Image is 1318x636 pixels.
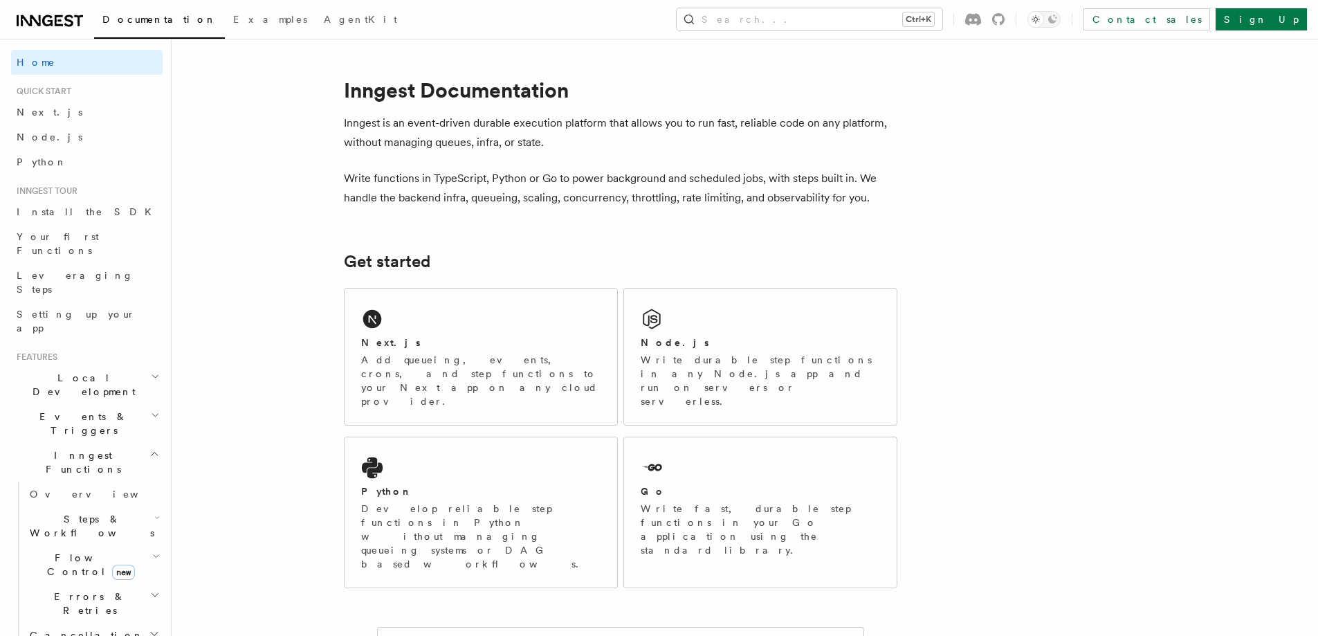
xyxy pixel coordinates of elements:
[24,482,163,507] a: Overview
[677,8,942,30] button: Search...Ctrl+K
[24,507,163,545] button: Steps & Workflows
[344,288,618,426] a: Next.jsAdd queueing, events, crons, and step functions to your Next app on any cloud provider.
[11,50,163,75] a: Home
[17,131,82,143] span: Node.js
[24,512,154,540] span: Steps & Workflows
[11,149,163,174] a: Python
[11,410,151,437] span: Events & Triggers
[361,336,421,349] h2: Next.js
[17,270,134,295] span: Leveraging Steps
[24,590,150,617] span: Errors & Retries
[361,484,412,498] h2: Python
[11,86,71,97] span: Quick start
[1027,11,1061,28] button: Toggle dark mode
[102,14,217,25] span: Documentation
[903,12,934,26] kbd: Ctrl+K
[11,365,163,404] button: Local Development
[233,14,307,25] span: Examples
[344,78,897,102] h1: Inngest Documentation
[94,4,225,39] a: Documentation
[344,252,430,271] a: Get started
[11,302,163,340] a: Setting up your app
[361,502,601,571] p: Develop reliable step functions in Python without managing queueing systems or DAG based workflows.
[17,231,99,256] span: Your first Functions
[11,404,163,443] button: Events & Triggers
[225,4,315,37] a: Examples
[641,353,880,408] p: Write durable step functions in any Node.js app and run on servers or serverless.
[641,336,709,349] h2: Node.js
[623,288,897,426] a: Node.jsWrite durable step functions in any Node.js app and run on servers or serverless.
[11,224,163,263] a: Your first Functions
[344,113,897,152] p: Inngest is an event-driven durable execution platform that allows you to run fast, reliable code ...
[623,437,897,588] a: GoWrite fast, durable step functions in your Go application using the standard library.
[641,484,666,498] h2: Go
[11,100,163,125] a: Next.js
[112,565,135,580] span: new
[30,489,172,500] span: Overview
[17,107,82,118] span: Next.js
[1216,8,1307,30] a: Sign Up
[315,4,405,37] a: AgentKit
[11,125,163,149] a: Node.js
[11,448,149,476] span: Inngest Functions
[17,309,136,334] span: Setting up your app
[344,169,897,208] p: Write functions in TypeScript, Python or Go to power background and scheduled jobs, with steps bu...
[1083,8,1210,30] a: Contact sales
[24,584,163,623] button: Errors & Retries
[11,199,163,224] a: Install the SDK
[11,443,163,482] button: Inngest Functions
[24,545,163,584] button: Flow Controlnew
[11,263,163,302] a: Leveraging Steps
[17,55,55,69] span: Home
[17,206,160,217] span: Install the SDK
[641,502,880,557] p: Write fast, durable step functions in your Go application using the standard library.
[11,371,151,399] span: Local Development
[17,156,67,167] span: Python
[361,353,601,408] p: Add queueing, events, crons, and step functions to your Next app on any cloud provider.
[24,551,152,579] span: Flow Control
[11,185,77,197] span: Inngest tour
[324,14,397,25] span: AgentKit
[11,352,57,363] span: Features
[344,437,618,588] a: PythonDevelop reliable step functions in Python without managing queueing systems or DAG based wo...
